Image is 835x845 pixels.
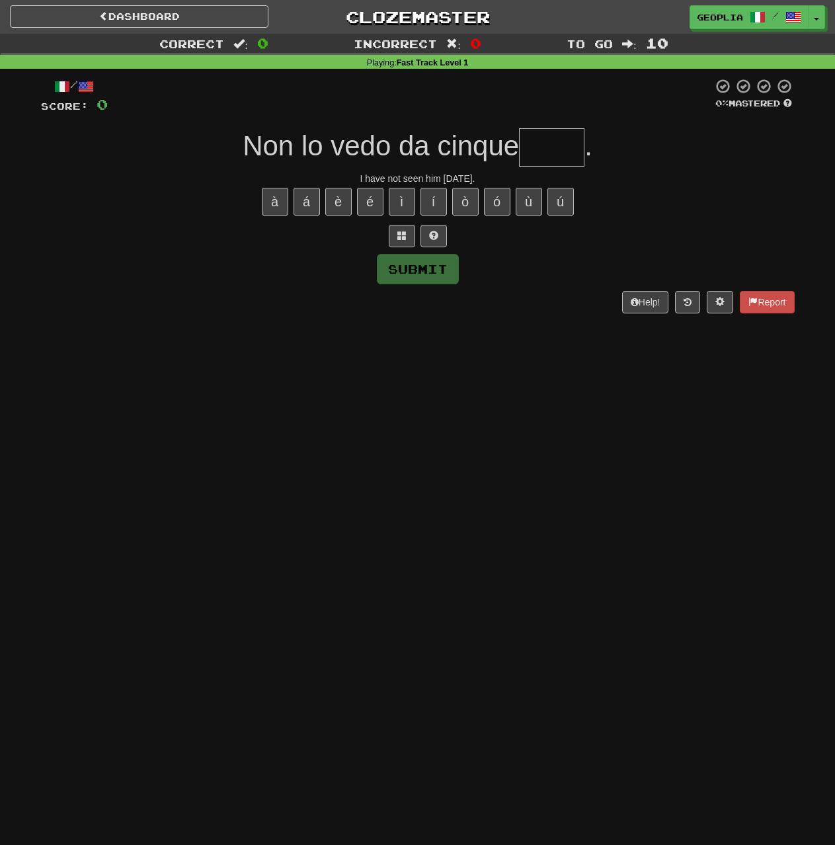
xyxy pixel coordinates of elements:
[452,188,479,216] button: ò
[446,38,461,50] span: :
[397,58,469,67] strong: Fast Track Level 1
[420,188,447,216] button: í
[740,291,794,313] button: Report
[697,11,743,23] span: geoplia
[567,37,613,50] span: To go
[516,188,542,216] button: ù
[470,35,481,51] span: 0
[547,188,574,216] button: ú
[420,225,447,247] button: Single letter hint - you only get 1 per sentence and score half the points! alt+h
[622,38,637,50] span: :
[675,291,700,313] button: Round history (alt+y)
[584,130,592,161] span: .
[262,188,288,216] button: à
[357,188,383,216] button: é
[97,96,108,112] span: 0
[389,188,415,216] button: ì
[159,37,224,50] span: Correct
[10,5,268,28] a: Dashboard
[41,172,795,185] div: I have not seen him [DATE].
[288,5,547,28] a: Clozemaster
[646,35,668,51] span: 10
[713,98,795,110] div: Mastered
[690,5,809,29] a: geoplia /
[715,98,729,108] span: 0 %
[354,37,437,50] span: Incorrect
[484,188,510,216] button: ó
[294,188,320,216] button: á
[377,254,459,284] button: Submit
[41,78,108,95] div: /
[389,225,415,247] button: Switch sentence to multiple choice alt+p
[622,291,669,313] button: Help!
[257,35,268,51] span: 0
[772,11,779,20] span: /
[325,188,352,216] button: è
[41,101,89,112] span: Score:
[233,38,248,50] span: :
[243,130,519,161] span: Non lo vedo da cinque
